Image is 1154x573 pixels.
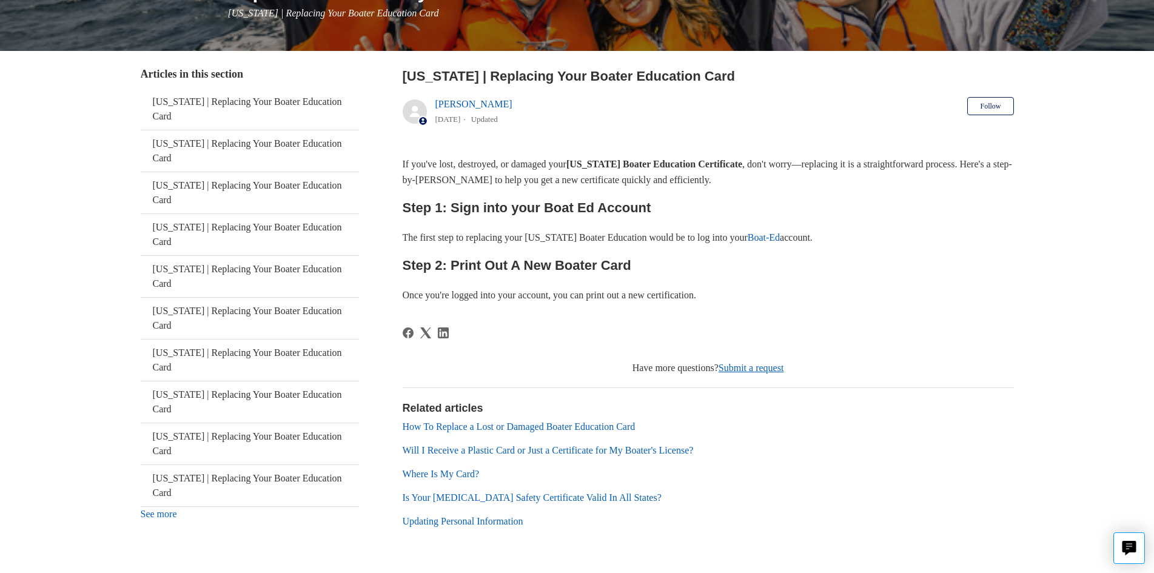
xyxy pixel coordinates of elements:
[403,287,1014,303] p: Once you're logged into your account, you can print out a new certification.
[748,232,780,243] a: Boat-Ed
[566,159,742,169] strong: [US_STATE] Boater Education Certificate
[403,327,414,338] a: Facebook
[403,66,1014,86] h2: Michigan | Replacing Your Boater Education Card
[435,99,512,109] a: [PERSON_NAME]
[403,230,1014,246] p: The first step to replacing your [US_STATE] Boater Education would be to log into your account.
[403,327,414,338] svg: Share this page on Facebook
[141,423,359,464] a: [US_STATE] | Replacing Your Boater Education Card
[141,465,359,506] a: [US_STATE] | Replacing Your Boater Education Card
[438,327,449,338] a: LinkedIn
[435,115,461,124] time: 05/22/2024, 10:50
[228,8,439,18] span: [US_STATE] | Replacing Your Boater Education Card
[1113,532,1145,564] button: Live chat
[141,89,359,130] a: [US_STATE] | Replacing Your Boater Education Card
[141,130,359,172] a: [US_STATE] | Replacing Your Boater Education Card
[403,197,1014,218] h2: Step 1: Sign into your Boat Ed Account
[403,156,1014,187] p: If you've lost, destroyed, or damaged your , don't worry—replacing it is a straightforward proces...
[403,469,480,479] a: Where Is My Card?
[403,492,662,503] a: Is Your [MEDICAL_DATA] Safety Certificate Valid In All States?
[403,255,1014,276] h2: Step 2: Print Out A New Boater Card
[141,256,359,297] a: [US_STATE] | Replacing Your Boater Education Card
[420,327,431,338] a: X Corp
[403,361,1014,375] div: Have more questions?
[141,68,243,80] span: Articles in this section
[403,516,523,526] a: Updating Personal Information
[141,509,177,519] a: See more
[141,381,359,423] a: [US_STATE] | Replacing Your Boater Education Card
[420,327,431,338] svg: Share this page on X Corp
[141,172,359,213] a: [US_STATE] | Replacing Your Boater Education Card
[141,298,359,339] a: [US_STATE] | Replacing Your Boater Education Card
[403,400,1014,417] h2: Related articles
[403,421,636,432] a: How To Replace a Lost or Damaged Boater Education Card
[403,445,694,455] a: Will I Receive a Plastic Card or Just a Certificate for My Boater's License?
[141,340,359,381] a: [US_STATE] | Replacing Your Boater Education Card
[438,327,449,338] svg: Share this page on LinkedIn
[141,214,359,255] a: [US_STATE] | Replacing Your Boater Education Card
[471,115,498,124] li: Updated
[719,363,784,373] a: Submit a request
[967,97,1013,115] button: Follow Article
